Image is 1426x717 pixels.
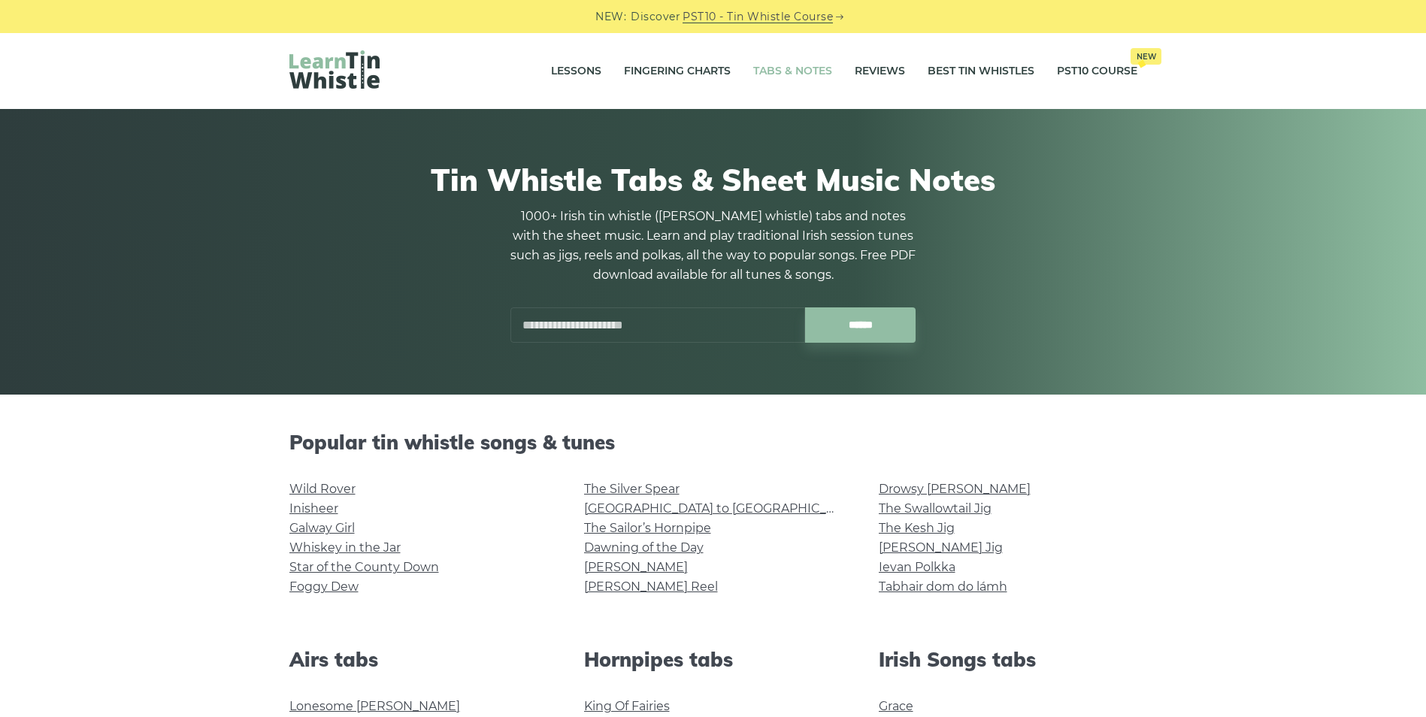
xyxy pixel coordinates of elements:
a: Drowsy [PERSON_NAME] [879,482,1031,496]
h2: Popular tin whistle songs & tunes [289,431,1137,454]
a: Lonesome [PERSON_NAME] [289,699,460,713]
a: King Of Fairies [584,699,670,713]
h2: Airs tabs [289,648,548,671]
a: Star of the County Down [289,560,439,574]
a: Grace [879,699,913,713]
h2: Hornpipes tabs [584,648,843,671]
a: Fingering Charts [624,53,731,90]
h2: Irish Songs tabs [879,648,1137,671]
img: LearnTinWhistle.com [289,50,380,89]
a: Whiskey in the Jar [289,540,401,555]
a: Tabhair dom do lámh [879,579,1007,594]
a: [PERSON_NAME] [584,560,688,574]
a: Ievan Polkka [879,560,955,574]
a: Lessons [551,53,601,90]
a: [GEOGRAPHIC_DATA] to [GEOGRAPHIC_DATA] [584,501,861,516]
a: Dawning of the Day [584,540,704,555]
a: Reviews [855,53,905,90]
p: 1000+ Irish tin whistle ([PERSON_NAME] whistle) tabs and notes with the sheet music. Learn and pl... [510,207,916,285]
a: Galway Girl [289,521,355,535]
h1: Tin Whistle Tabs & Sheet Music Notes [289,162,1137,198]
a: [PERSON_NAME] Reel [584,579,718,594]
a: Wild Rover [289,482,356,496]
a: Inisheer [289,501,338,516]
a: Tabs & Notes [753,53,832,90]
a: The Sailor’s Hornpipe [584,521,711,535]
a: The Swallowtail Jig [879,501,992,516]
a: Foggy Dew [289,579,359,594]
a: The Kesh Jig [879,521,955,535]
a: [PERSON_NAME] Jig [879,540,1003,555]
a: PST10 CourseNew [1057,53,1137,90]
a: The Silver Spear [584,482,680,496]
span: New [1131,48,1161,65]
a: Best Tin Whistles [928,53,1034,90]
